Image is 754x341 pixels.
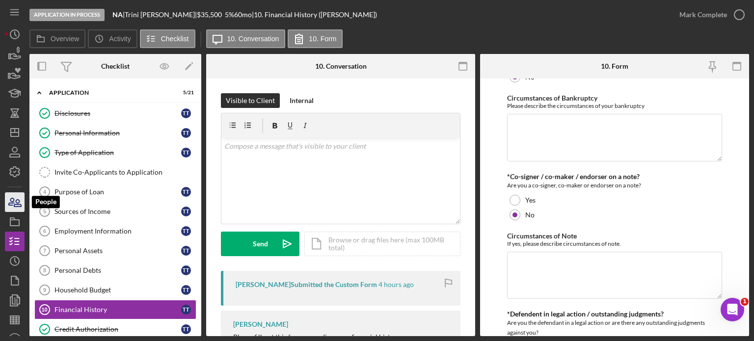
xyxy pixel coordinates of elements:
div: Personal Debts [54,266,181,274]
a: 7Personal AssetsTT [34,241,196,261]
button: 10. Conversation [206,29,286,48]
label: 10. Form [309,35,336,43]
div: Household Budget [54,286,181,294]
div: Credit Authorization [54,325,181,333]
div: Internal [290,93,314,108]
div: Visible to Client [226,93,275,108]
time: 2025-09-04 20:11 [378,281,414,289]
label: Circumstances of Bankruptcy [507,94,597,102]
div: Are you a co-signer, co-maker or endorser on a note? [507,181,722,190]
div: Mark Complete [679,5,727,25]
tspan: 9 [43,287,46,293]
div: If yes, please describe circumstances of note. [507,240,722,247]
a: DisclosuresTT [34,104,196,123]
div: Please describe the circumstances of your bankruptcy [507,102,722,109]
b: NA [112,10,123,19]
tspan: 6 [43,228,46,234]
label: Overview [51,35,79,43]
div: T T [181,187,191,197]
button: Activity [88,29,137,48]
div: Disclosures [54,109,181,117]
div: T T [181,226,191,236]
button: Mark Complete [670,5,749,25]
div: | 10. Financial History ([PERSON_NAME]) [252,11,377,19]
button: Checklist [140,29,195,48]
div: Checklist [101,62,130,70]
a: 5Sources of IncomeTT [34,202,196,221]
div: 10. Form [601,62,628,70]
div: Financial History [54,306,181,314]
div: Purpose of Loan [54,188,181,196]
div: T T [181,324,191,334]
div: Type of Application [54,149,181,157]
div: Invite Co-Applicants to Application [54,168,196,176]
div: Sources of Income [54,208,181,215]
div: T T [181,207,191,216]
a: Type of ApplicationTT [34,143,196,162]
div: *Defendent in legal action / outstanding judgments? [507,310,722,318]
a: Invite Co-Applicants to Application [34,162,196,182]
div: Are you the defendant in a legal action or are there any outstanding judgments against you? [507,318,722,338]
div: 5 / 21 [176,90,194,96]
label: Yes [525,196,536,204]
div: Please fill out this form regarding your financial history. [233,333,451,341]
a: Credit AuthorizationTT [34,319,196,339]
div: | [112,11,125,19]
button: 10. Form [288,29,343,48]
tspan: 5 [43,209,46,214]
div: [PERSON_NAME] Submitted the Custom Form [236,281,377,289]
button: Visible to Client [221,93,280,108]
div: T T [181,128,191,138]
a: 10Financial HistoryTT [34,300,196,319]
div: Personal Information [54,129,181,137]
button: Internal [285,93,319,108]
div: Personal Assets [54,247,181,255]
div: T T [181,305,191,315]
span: 1 [741,298,749,306]
a: 4Purpose of LoanTT [34,182,196,202]
div: Trini [PERSON_NAME] | [125,11,197,19]
div: 5 % [225,11,234,19]
a: 9Household BudgetTT [34,280,196,300]
div: T T [181,108,191,118]
tspan: 4 [43,189,47,195]
iframe: Intercom live chat [721,298,744,321]
div: *Co-signer / co-maker / endorser on a note? [507,173,722,181]
div: T T [181,265,191,275]
div: Send [253,232,268,256]
a: 8Personal DebtsTT [34,261,196,280]
div: 60 mo [234,11,252,19]
div: Employment Information [54,227,181,235]
div: Application In Process [29,9,105,21]
tspan: 10 [41,307,47,313]
label: 10. Conversation [227,35,279,43]
button: Send [221,232,299,256]
div: T T [181,246,191,256]
div: [PERSON_NAME] [233,320,288,328]
label: Activity [109,35,131,43]
div: T T [181,285,191,295]
div: 10. Conversation [315,62,367,70]
button: Overview [29,29,85,48]
a: Personal InformationTT [34,123,196,143]
div: T T [181,148,191,157]
label: Circumstances of Note [507,232,577,240]
span: $35,500 [197,10,222,19]
label: Checklist [161,35,189,43]
tspan: 8 [43,267,46,273]
a: 6Employment InformationTT [34,221,196,241]
label: No [525,211,535,219]
tspan: 7 [43,248,46,254]
div: Application [49,90,169,96]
